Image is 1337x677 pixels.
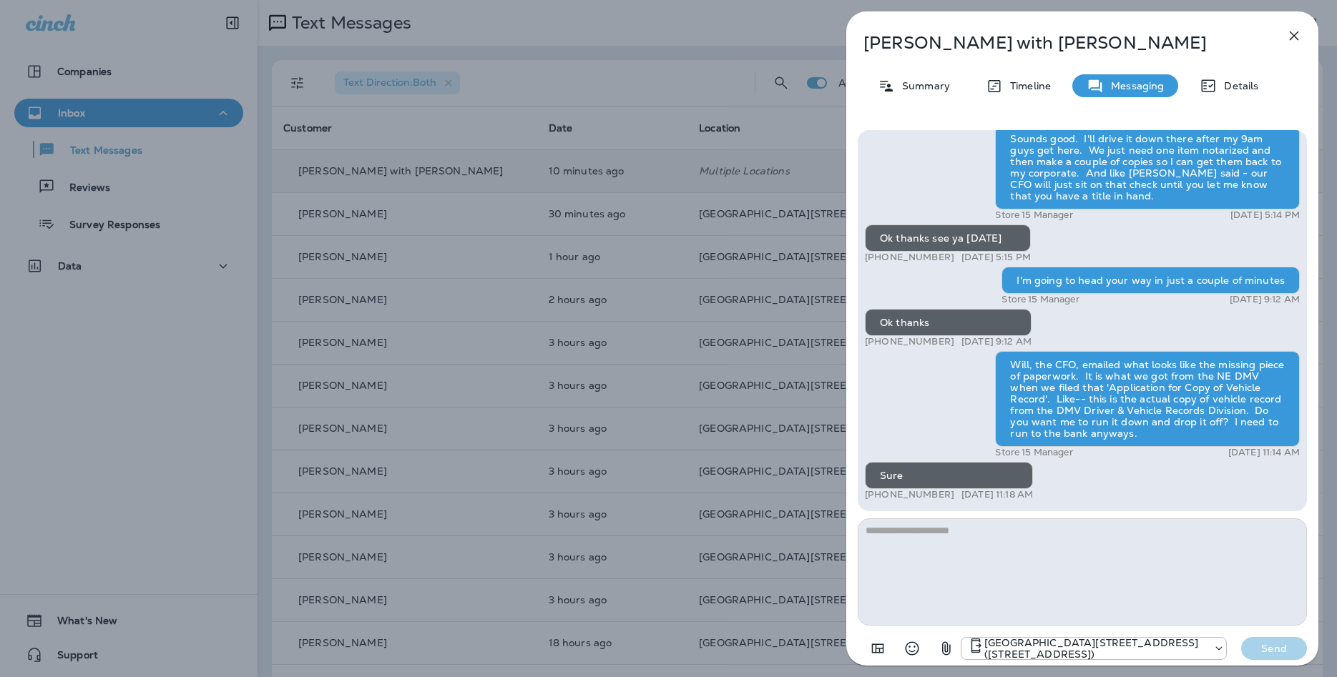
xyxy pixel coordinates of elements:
p: Timeline [1003,80,1051,92]
div: Ok thanks see ya [DATE] [865,224,1031,252]
p: Store 15 Manager [1001,294,1079,305]
button: Select an emoji [898,634,926,663]
p: [DATE] 9:12 AM [1230,294,1300,305]
div: I'm going to head your way in just a couple of minutes [1001,267,1300,294]
p: [DATE] 5:14 PM [1230,209,1300,221]
p: Summary [895,80,950,92]
p: [PHONE_NUMBER] [865,489,954,500]
div: Sure [865,462,1033,489]
p: [DATE] 11:18 AM [961,489,1033,500]
p: [PHONE_NUMBER] [865,336,954,347]
p: Messaging [1104,80,1164,92]
p: Store 15 Manager [995,447,1072,458]
p: [GEOGRAPHIC_DATA][STREET_ADDRESS] ([STREET_ADDRESS]) [984,637,1206,660]
p: [DATE] 11:14 AM [1228,447,1300,458]
p: [DATE] 5:15 PM [961,252,1031,263]
p: [DATE] 9:12 AM [961,336,1032,347]
div: Will, the CFO, emailed what looks like the missing piece of paperwork. It is what we got from the... [995,351,1300,447]
p: Store 15 Manager [995,209,1072,221]
button: Add in a premade template [863,634,892,663]
div: Sounds good. I'll drive it down there after my 9am guys get here. We just need one item notarized... [995,125,1300,209]
p: [PHONE_NUMBER] [865,252,954,263]
p: [PERSON_NAME] with [PERSON_NAME] [863,33,1254,53]
div: +1 (402) 891-8464 [961,637,1226,660]
p: Details [1217,80,1258,92]
div: Ok thanks [865,309,1032,336]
